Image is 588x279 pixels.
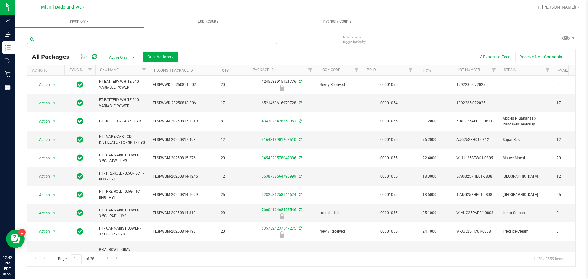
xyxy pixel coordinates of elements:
[247,79,316,91] div: 1245533915121776
[190,19,227,24] span: Lab Results
[503,116,549,127] span: Apples N Bananas x Pancakes Jealousy
[343,35,374,44] span: Include items not tagged for facility
[3,272,12,276] p: 08/22
[103,254,112,263] a: Go to the next page
[221,210,244,216] span: 20
[419,135,439,144] span: 76.2000
[34,80,50,89] span: Action
[71,254,82,264] input: 1
[99,226,145,237] span: FT - CANNABIS FLOWER - 3.5G - FIC - HYB
[5,18,11,24] inline-svg: Analytics
[99,207,145,219] span: FT - CANNABIS FLOWER - 3.5G - PAP - HYB
[503,210,549,216] span: Lunar Smash
[100,68,119,72] a: SKU Name
[380,211,398,215] a: 00001055
[456,155,495,161] span: W-JUL25STW01-0805
[3,255,12,272] p: 12:42 PM EDT
[319,229,358,235] span: Newly Received
[99,152,145,164] span: FT - CANNABIS FLOWER - 3.5G - STW - HYB
[247,231,316,238] div: Newly Received
[154,68,193,73] a: Flourish Package ID
[34,172,50,181] span: Action
[557,210,580,216] span: 0
[41,5,82,10] span: Miami Dadeland WC
[503,174,549,180] span: [GEOGRAPHIC_DATA]
[53,254,99,264] span: Page of 28
[15,15,144,28] a: Inventory
[221,192,244,198] span: 25
[298,192,302,197] span: Sync from Compliance System
[77,117,83,125] span: In Sync
[456,192,495,198] span: 1-AUG25RHB01-0808
[34,117,50,126] span: Action
[143,52,178,62] button: Bulk Actions
[262,156,296,160] a: 0454320578042386
[557,155,580,161] span: 20
[458,68,480,72] a: Lot Number
[419,190,439,199] span: 18.6000
[262,174,296,179] a: 0638738564796999
[32,68,62,73] div: Actions
[319,210,358,216] span: Launch Hold
[557,137,580,143] span: 12
[99,79,145,91] span: FT BATTERY WHITE 510 VARIABLE POWER
[34,154,50,163] span: Action
[153,118,213,124] span: FLSRWGM-20250817-1319
[113,254,122,263] a: Go to the last page
[380,229,398,234] a: 00001055
[5,31,11,37] inline-svg: Inbound
[515,52,566,62] button: Receive Non-Cannabis
[543,65,553,75] a: Filter
[503,192,549,198] span: [GEOGRAPHIC_DATA]
[32,53,76,60] span: All Packages
[557,174,580,180] span: 12
[262,119,296,123] a: 4343828428258061
[77,209,83,217] span: In Sync
[77,154,83,162] span: In Sync
[77,227,83,236] span: In Sync
[34,135,50,144] span: Action
[298,208,302,212] span: Sync from Compliance System
[153,155,213,161] span: FLSRWGM-20250815-276
[557,229,580,235] span: 0
[380,174,398,179] a: 00001055
[51,80,58,89] span: select
[536,5,576,10] span: Hi, [PERSON_NAME]!
[456,137,495,143] span: AUG25SRH01-0812
[5,84,11,91] inline-svg: Reports
[51,135,58,144] span: select
[380,101,398,105] a: 00001054
[69,68,93,72] a: Sync Status
[419,227,439,236] span: 24.1000
[319,82,358,88] span: Newly Received
[99,134,145,146] span: FT - VAPE CART CDT DISTILLATE - 1G - SRH - HYS
[221,137,244,143] span: 12
[5,44,11,51] inline-svg: Inventory
[247,213,316,219] div: Launch Hold
[253,68,274,72] a: Package ID
[18,229,26,236] iframe: Resource center unread badge
[221,82,244,88] span: 20
[6,230,25,248] iframe: Resource center
[273,15,402,28] a: Inventory Counts
[27,35,277,44] input: Search Package ID, Item Name, SKU, Lot or Part Number...
[221,174,244,180] span: 12
[456,82,495,88] span: 1992285-072025
[51,99,58,108] span: select
[305,65,316,75] a: Filter
[34,99,50,108] span: Action
[153,137,213,143] span: FLSRWGM-20250817-493
[34,191,50,199] span: Action
[262,208,296,212] a: 7660412468497546
[85,65,95,75] a: Filter
[421,68,431,73] a: THC%
[298,137,302,142] span: Sync from Compliance System
[77,172,83,181] span: In Sync
[528,254,569,264] span: 1 - 20 of 555 items
[34,227,50,236] span: Action
[456,118,495,124] span: K-AUG25ABP01-0811
[34,209,50,218] span: Action
[474,52,515,62] button: Export to Excel
[221,118,244,124] span: 8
